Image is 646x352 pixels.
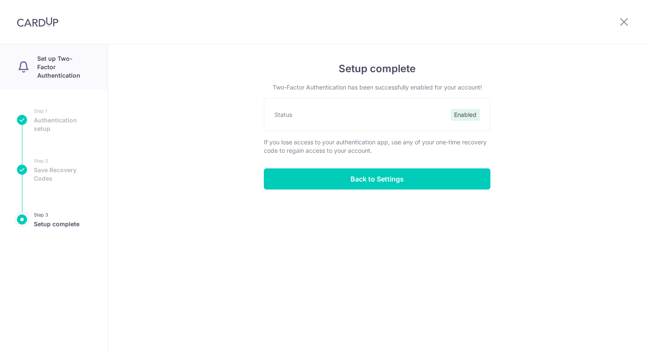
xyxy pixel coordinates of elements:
h4: Setup complete [264,61,490,76]
label: Status [274,111,292,119]
small: Step 3 [34,211,79,219]
img: CardUp [17,17,58,27]
p: Two-Factor Authentication has been successfully enabled for your account! [264,83,490,92]
small: Step 2 [34,157,91,165]
small: Step 1 [34,107,91,115]
p: Set up Two-Factor Authentication [37,54,91,80]
span: Enabled [451,109,480,121]
input: Back to Settings [264,168,490,190]
p: If you lose access to your authentication app, use any of your one-time recovery code to regain a... [264,138,490,155]
span: Setup complete [34,220,79,228]
span: Authentication setup [34,116,91,133]
span: Save Recovery Codes [34,166,91,183]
